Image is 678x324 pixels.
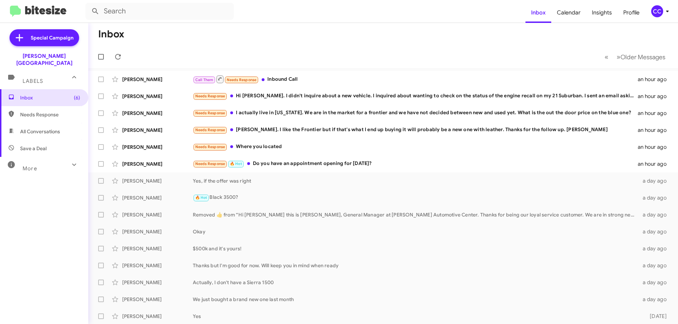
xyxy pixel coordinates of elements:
div: [PERSON_NAME] [122,143,193,151]
span: Needs Response [195,145,225,149]
h1: Inbox [98,29,124,40]
span: Older Messages [620,53,665,61]
div: Yes [193,313,638,320]
span: Special Campaign [31,34,73,41]
div: $500k and it's yours! [193,245,638,252]
div: [PERSON_NAME] [122,279,193,286]
div: Where you located [193,143,638,151]
span: Needs Response [227,78,257,82]
button: Previous [600,50,613,64]
div: a day ago [638,262,672,269]
span: » [617,53,620,61]
div: an hour ago [638,160,672,167]
div: Thanks but I'm good for now. Will keep you in mind when ready [193,262,638,269]
span: Needs Response [195,94,225,98]
a: Inbox [525,2,551,23]
div: [PERSON_NAME] [122,228,193,235]
div: [PERSON_NAME] [122,177,193,184]
div: I actually live in [US_STATE]. We are in the market for a frontier and we have not decided betwee... [193,109,638,117]
div: We just bought a brand new one last month [193,296,638,303]
div: [PERSON_NAME] [122,262,193,269]
div: Yes, if the offer was right [193,177,638,184]
div: [PERSON_NAME] [122,313,193,320]
div: a day ago [638,211,672,218]
span: Labels [23,78,43,84]
div: an hour ago [638,110,672,117]
span: Call Them [195,78,214,82]
div: [PERSON_NAME] [122,211,193,218]
span: Inbox [20,94,80,101]
div: [PERSON_NAME] [122,93,193,100]
div: [DATE] [638,313,672,320]
div: [PERSON_NAME] [122,160,193,167]
div: Hi [PERSON_NAME]. I didn't inquire about a new vehicle. I inquired about wanting to check on the ... [193,92,638,100]
span: Needs Response [20,111,80,118]
a: Special Campaign [10,29,79,46]
button: Next [612,50,670,64]
div: a day ago [638,194,672,201]
div: Actually, I don't have a Sierra 1500 [193,279,638,286]
div: [PERSON_NAME] [122,76,193,83]
div: Do you have an appointment opening for [DATE]? [193,160,638,168]
div: Okay [193,228,638,235]
span: More [23,165,37,172]
div: [PERSON_NAME] [122,127,193,134]
a: Calendar [551,2,586,23]
div: [PERSON_NAME]. I like the Frontier but if that's what I end up buying it will probably be a new o... [193,126,638,134]
input: Search [85,3,234,20]
div: a day ago [638,245,672,252]
div: a day ago [638,279,672,286]
span: (6) [74,94,80,101]
span: Needs Response [195,128,225,132]
div: an hour ago [638,76,672,83]
span: Save a Deal [20,145,47,152]
button: CC [645,5,670,17]
div: [PERSON_NAME] [122,296,193,303]
div: a day ago [638,228,672,235]
div: Inbound Call [193,75,638,84]
a: Profile [618,2,645,23]
nav: Page navigation example [601,50,670,64]
span: Needs Response [195,111,225,115]
div: an hour ago [638,143,672,151]
div: a day ago [638,177,672,184]
div: an hour ago [638,127,672,134]
div: [PERSON_NAME] [122,194,193,201]
div: Black 3500? [193,194,638,202]
span: « [605,53,608,61]
div: [PERSON_NAME] [122,110,193,117]
span: 🔥 Hot [230,161,242,166]
div: Removed ‌👍‌ from “ Hi [PERSON_NAME] this is [PERSON_NAME], General Manager at [PERSON_NAME] Autom... [193,211,638,218]
div: a day ago [638,296,672,303]
span: 🔥 Hot [195,195,207,200]
div: an hour ago [638,93,672,100]
span: Needs Response [195,161,225,166]
div: [PERSON_NAME] [122,245,193,252]
a: Insights [586,2,618,23]
div: CC [651,5,663,17]
span: All Conversations [20,128,60,135]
